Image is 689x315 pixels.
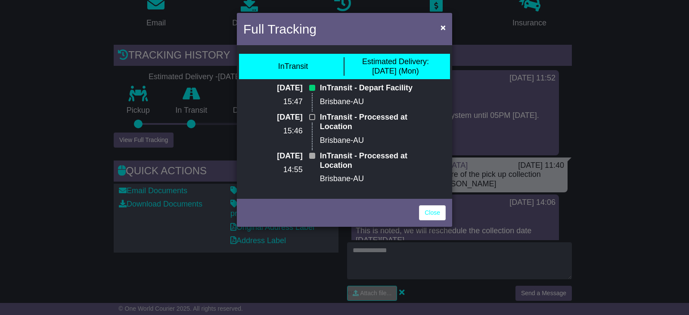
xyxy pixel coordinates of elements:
p: InTransit - Processed at Location [320,113,427,131]
p: [DATE] [262,113,303,122]
span: Estimated Delivery: [362,57,429,66]
p: 15:47 [262,97,303,107]
p: InTransit - Depart Facility [320,83,427,93]
h4: Full Tracking [243,19,317,39]
p: [DATE] [262,151,303,161]
p: Brisbane-AU [320,174,427,184]
p: 15:46 [262,127,303,136]
p: InTransit - Processed at Location [320,151,427,170]
p: 14:55 [262,165,303,175]
p: Brisbane-AU [320,97,427,107]
p: Brisbane-AU [320,136,427,145]
a: Close [419,205,446,220]
button: Close [436,19,450,36]
p: [DATE] [262,83,303,93]
div: InTransit [278,62,308,71]
div: [DATE] (Mon) [362,57,429,76]
span: × [441,22,446,32]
